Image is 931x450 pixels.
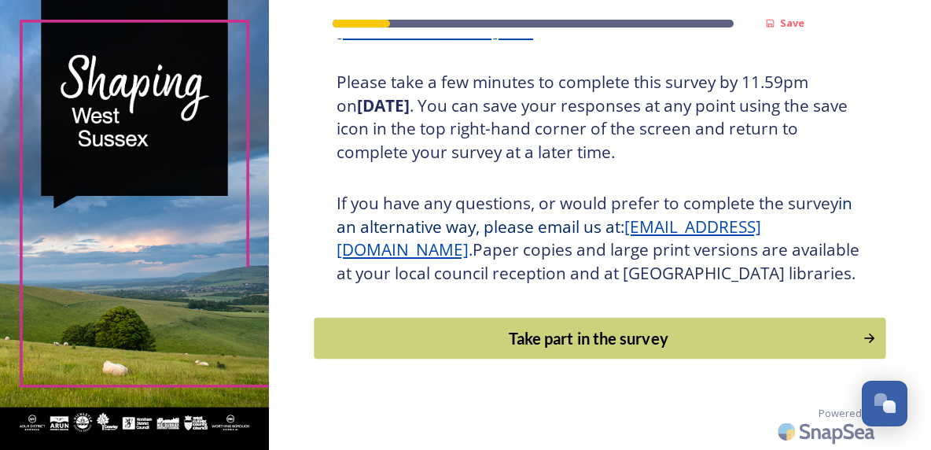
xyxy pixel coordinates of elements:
strong: Save [780,16,804,30]
strong: [DATE] [357,94,410,116]
h3: Please take a few minutes to complete this survey by 11.59pm on . You can save your responses at ... [337,71,863,164]
a: [EMAIL_ADDRESS][DOMAIN_NAME] [337,216,761,261]
img: SnapSea Logo [773,413,883,450]
span: . [469,238,473,260]
span: in an alternative way, please email us at: [337,192,856,238]
button: Continue [314,318,885,360]
div: Take part in the survey [322,326,854,350]
h3: If you have any questions, or would prefer to complete the survey Paper copies and large print ve... [337,192,863,285]
button: Open Chat [862,381,907,426]
span: Powered by [819,406,875,421]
